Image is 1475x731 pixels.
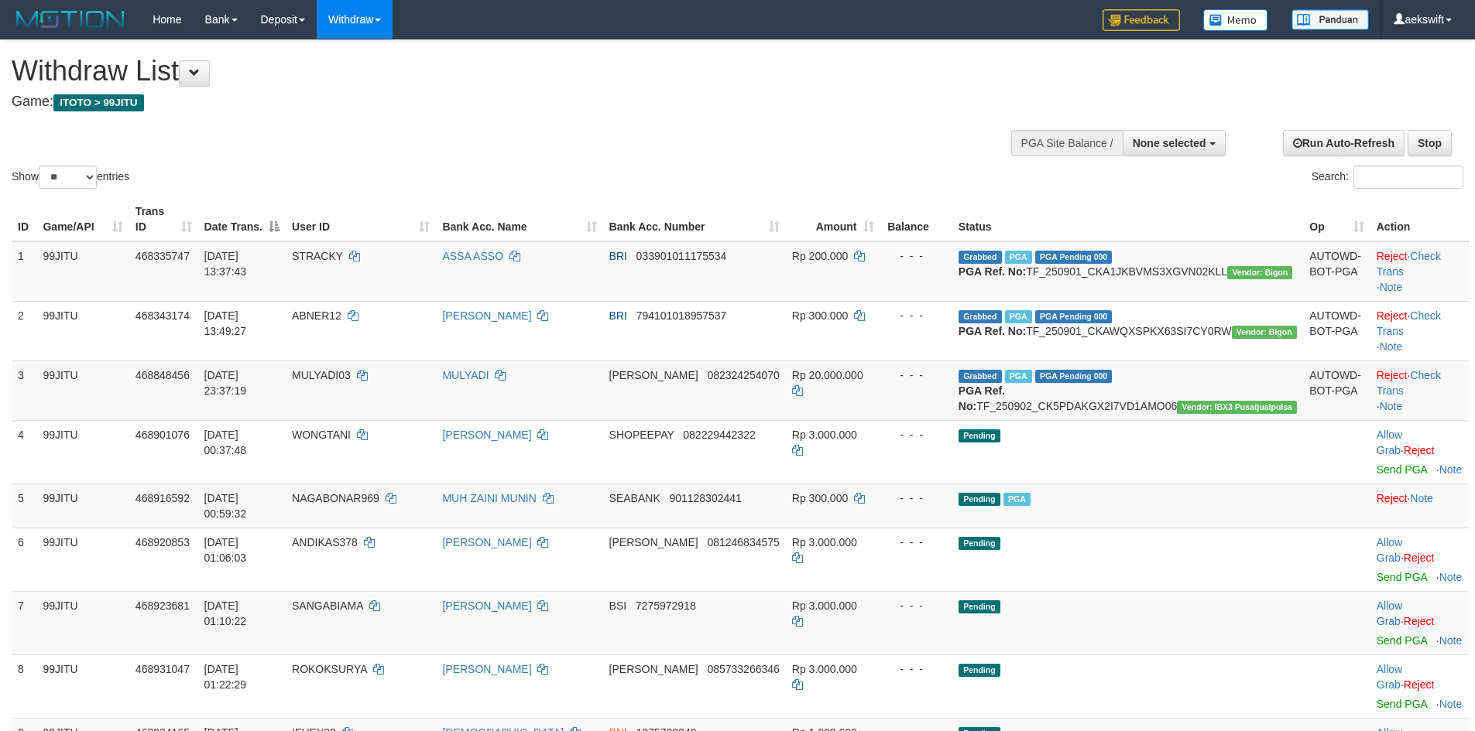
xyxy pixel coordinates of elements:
[292,369,351,381] span: MULYADI03
[1377,369,1441,397] a: Check Trans
[1380,281,1403,293] a: Note
[36,654,129,718] td: 99JITU
[1370,241,1469,302] td: · ·
[36,241,129,302] td: 99JITU
[12,94,968,110] h4: Game:
[198,197,286,241] th: Date Trans.: activate to sort column descending
[12,360,36,420] td: 3
[292,309,341,322] span: ABNER12
[887,367,946,383] div: - - -
[1410,492,1433,504] a: Note
[1377,250,1408,262] a: Reject
[792,599,857,612] span: Rp 3.000.000
[1133,137,1206,149] span: None selected
[1377,250,1441,278] a: Check Trans
[792,663,857,675] span: Rp 3.000.000
[887,248,946,264] div: - - -
[959,664,1000,677] span: Pending
[292,429,351,441] span: WONGTANI
[609,492,660,504] span: SEABANK
[1377,309,1408,322] a: Reject
[286,197,436,241] th: User ID: activate to sort column ascending
[1003,493,1031,506] span: Marked by aeksuzuki
[1035,310,1113,323] span: PGA Pending
[1377,663,1402,691] a: Allow Grab
[1377,309,1441,337] a: Check Trans
[1035,251,1113,264] span: PGA Pending
[683,429,755,441] span: Copy 082229442322 to clipboard
[12,528,36,591] td: 6
[1123,130,1226,156] button: None selected
[1377,429,1402,456] a: Allow Grab
[1370,360,1469,420] td: · ·
[442,492,536,504] a: MUH ZAINI MUNIN
[792,250,848,262] span: Rp 200.000
[1370,197,1469,241] th: Action
[792,429,857,441] span: Rp 3.000.000
[36,528,129,591] td: 99JITU
[959,537,1000,550] span: Pending
[1370,591,1469,654] td: ·
[135,369,190,381] span: 468848456
[786,197,880,241] th: Amount: activate to sort column ascending
[669,492,741,504] span: Copy 901128302441 to clipboard
[12,56,968,87] h1: Withdraw List
[36,483,129,528] td: 99JITU
[887,535,946,550] div: - - -
[1404,444,1435,456] a: Reject
[12,8,129,31] img: MOTION_logo.png
[12,654,36,718] td: 8
[12,166,129,189] label: Show entries
[952,241,1303,302] td: TF_250901_CKA1JKBVMS3XGVN02KLL
[1404,552,1435,564] a: Reject
[1035,370,1113,383] span: PGA Pending
[135,663,190,675] span: 468931047
[707,663,779,675] span: Copy 085733266346 to clipboard
[12,301,36,360] td: 2
[609,599,627,612] span: BSI
[39,166,97,189] select: Showentries
[1370,301,1469,360] td: · ·
[442,369,489,381] a: MULYADI
[1380,340,1403,353] a: Note
[292,536,358,548] span: ANDIKAS378
[1377,571,1427,583] a: Send PGA
[792,536,857,548] span: Rp 3.000.000
[636,250,727,262] span: Copy 033901011175534 to clipboard
[204,599,247,627] span: [DATE] 01:10:22
[442,536,531,548] a: [PERSON_NAME]
[1005,251,1032,264] span: Marked by aeklambo
[792,309,848,322] span: Rp 300.000
[36,591,129,654] td: 99JITU
[36,360,129,420] td: 99JITU
[952,360,1303,420] td: TF_250902_CK5PDAKGX2I7VD1AMO06
[204,250,247,278] span: [DATE] 13:37:43
[1005,370,1032,383] span: Marked by aekford
[292,599,363,612] span: SANGABIAMA
[135,599,190,612] span: 468923681
[1232,326,1297,339] span: Vendor URL: https://checkout31.1velocity.biz
[442,599,531,612] a: [PERSON_NAME]
[204,663,247,691] span: [DATE] 01:22:29
[204,369,247,397] span: [DATE] 23:37:19
[959,265,1026,278] b: PGA Ref. No:
[792,492,848,504] span: Rp 300.000
[1370,420,1469,483] td: ·
[1005,310,1032,323] span: Marked by aeklambo
[1370,528,1469,591] td: ·
[12,241,36,302] td: 1
[1377,369,1408,381] a: Reject
[887,598,946,613] div: - - -
[1370,483,1469,528] td: ·
[1227,266,1292,279] span: Vendor URL: https://checkout31.1velocity.biz
[887,490,946,506] div: - - -
[1177,401,1297,414] span: Vendor URL: https://checkout5.1velocity.biz
[135,250,190,262] span: 468335747
[952,197,1303,241] th: Status
[1377,599,1404,627] span: ·
[1377,663,1404,691] span: ·
[1377,429,1404,456] span: ·
[442,250,503,262] a: ASSA ASSO
[12,591,36,654] td: 7
[707,536,779,548] span: Copy 081246834575 to clipboard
